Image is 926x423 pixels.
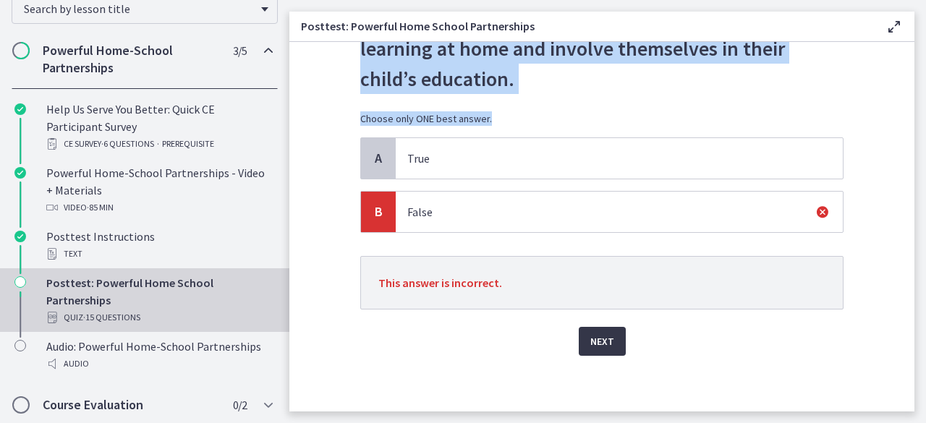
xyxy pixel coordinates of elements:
[14,103,26,115] i: Completed
[83,309,140,326] span: · 15 Questions
[370,203,387,221] span: B
[162,135,214,153] span: PREREQUISITE
[233,42,247,59] span: 3 / 5
[43,42,219,77] h2: Powerful Home-School Partnerships
[370,150,387,167] span: A
[360,111,844,126] p: Choose only ONE best answer.
[46,338,272,372] div: Audio: Powerful Home-School Partnerships
[407,150,802,167] p: True
[46,101,272,153] div: Help Us Serve You Better: Quick CE Participant Survey
[24,1,254,16] span: Search by lesson title
[46,228,272,262] div: Posttest Instructions
[46,309,272,326] div: Quiz
[46,135,272,153] div: CE Survey
[46,355,272,372] div: Audio
[378,275,502,290] span: This answer is incorrect.
[301,17,862,35] h3: Posttest: Powerful Home School Partnerships
[46,245,272,262] div: Text
[46,199,272,216] div: Video
[157,135,159,153] span: ·
[43,396,219,414] h2: Course Evaluation
[233,396,247,414] span: 0 / 2
[407,203,802,221] p: False
[14,231,26,242] i: Completed
[579,327,626,356] button: Next
[14,167,26,179] i: Completed
[46,274,272,326] div: Posttest: Powerful Home School Partnerships
[87,199,114,216] span: · 85 min
[46,164,272,216] div: Powerful Home-School Partnerships - Video + Materials
[101,135,154,153] span: · 6 Questions
[590,333,614,350] span: Next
